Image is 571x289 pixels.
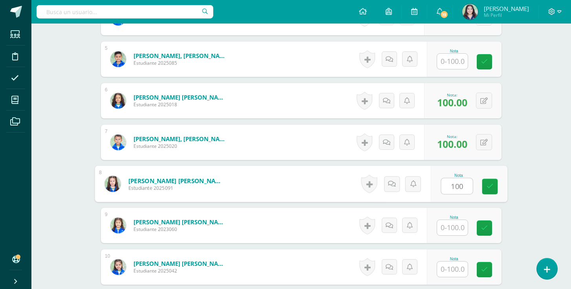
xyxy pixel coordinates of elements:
[134,143,228,149] span: Estudiante 2025020
[110,259,126,275] img: 4cd3c3b6590c0c124d0eac607ec8953b.png
[104,176,121,192] img: 2ffc7771207bcb973315fc2f8eb93741.png
[134,226,228,233] span: Estudiante 2023060
[484,12,529,18] span: Mi Perfil
[110,218,126,233] img: f1acf58f591de17fd409d73792461806.png
[437,96,467,109] span: 100.00
[134,218,228,226] a: [PERSON_NAME] [PERSON_NAME]
[462,4,478,20] img: 9c204de8a100608745c733846405fa5c.png
[134,52,228,60] a: [PERSON_NAME], [PERSON_NAME]
[441,173,477,178] div: Nota
[134,267,228,274] span: Estudiante 2025042
[110,135,126,150] img: c673839ef3a678739441ed66aa8290a4.png
[437,134,467,139] div: Nota:
[134,101,228,108] span: Estudiante 2025018
[437,220,468,235] input: 0-100.0
[134,260,228,267] a: [PERSON_NAME] [PERSON_NAME]
[441,178,473,194] input: 0-100.0
[437,92,467,98] div: Nota:
[128,176,225,185] a: [PERSON_NAME] [PERSON_NAME]
[484,5,529,13] span: [PERSON_NAME]
[437,49,471,53] div: Nota
[437,137,467,151] span: 100.00
[110,51,126,67] img: e0b643a860501532b577c085c4d5b0a7.png
[134,93,228,101] a: [PERSON_NAME] [PERSON_NAME]
[128,185,225,192] span: Estudiante 2025091
[437,262,468,277] input: 0-100.0
[134,60,228,66] span: Estudiante 2025085
[440,10,448,19] span: 19
[37,5,213,18] input: Busca un usuario...
[134,135,228,143] a: [PERSON_NAME], [PERSON_NAME]
[110,93,126,109] img: 0e6a7544bf9e08c8be4da3899085cb7a.png
[437,54,468,69] input: 0-100.0
[437,215,471,220] div: Nota
[437,257,471,261] div: Nota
